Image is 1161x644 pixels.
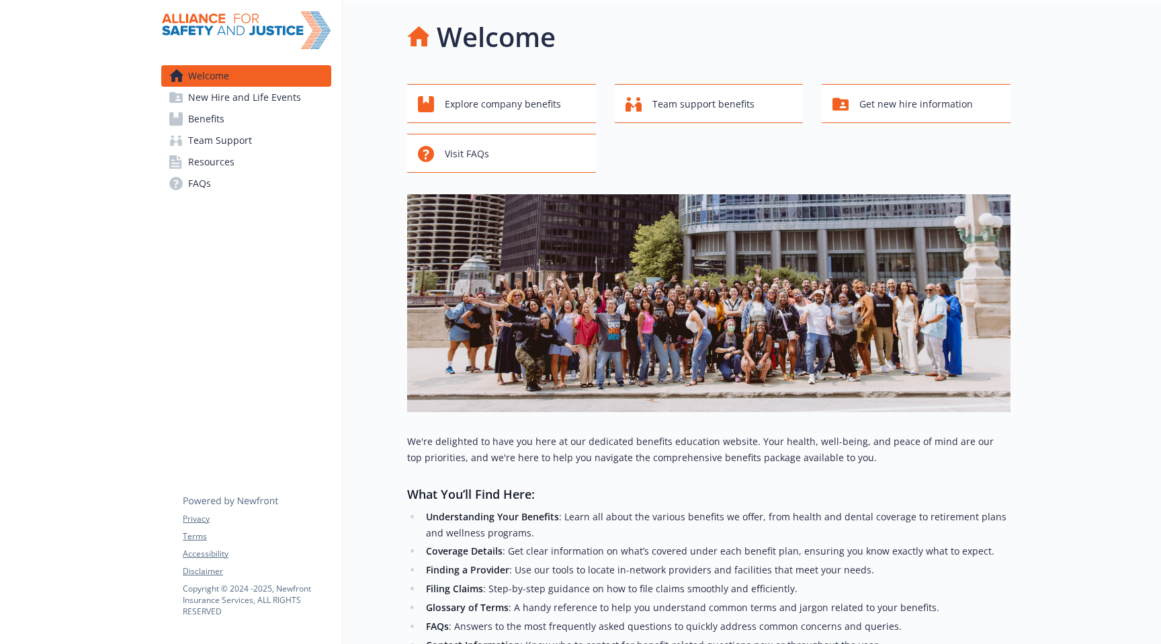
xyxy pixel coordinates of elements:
[445,141,489,167] span: Visit FAQs
[188,173,211,194] span: FAQs
[426,601,509,614] strong: Glossary of Terms
[161,130,331,151] a: Team Support
[183,530,331,542] a: Terms
[615,84,804,123] button: Team support benefits
[822,84,1010,123] button: Get new hire information
[407,485,1010,504] h3: What You’ll Find Here:
[188,130,252,151] span: Team Support
[422,543,1010,559] li: : Get clear information on what’s covered under each benefit plan, ensuring you know exactly what...
[426,545,503,557] strong: Coverage Details
[426,620,449,633] strong: FAQs
[161,108,331,130] a: Benefits
[422,562,1010,578] li: : Use our tools to locate in-network providers and facilities that meet your needs.
[188,65,229,87] span: Welcome
[161,87,331,108] a: New Hire and Life Events
[183,565,331,577] a: Disclaimer
[407,194,1010,412] img: overview page banner
[445,91,561,117] span: Explore company benefits
[188,87,301,108] span: New Hire and Life Events
[422,509,1010,541] li: : Learn all about the various benefits we offer, from health and dental coverage to retirement pl...
[161,173,331,194] a: FAQs
[407,434,1010,466] p: We're delighted to have you here at our dedicated benefits education website. Your health, well-b...
[437,17,556,57] h1: Welcome
[407,134,596,173] button: Visit FAQs
[183,548,331,560] a: Accessibility
[426,582,483,595] strong: Filing Claims
[422,600,1010,616] li: : A handy reference to help you understand common terms and jargon related to your benefits.
[422,581,1010,597] li: : Step-by-step guidance on how to file claims smoothly and efficiently.
[188,108,224,130] span: Benefits
[422,618,1010,635] li: : Answers to the most frequently asked questions to quickly address common concerns and queries.
[859,91,973,117] span: Get new hire information
[161,65,331,87] a: Welcome
[652,91,755,117] span: Team support benefits
[183,583,331,617] p: Copyright © 2024 - 2025 , Newfront Insurance Services, ALL RIGHTS RESERVED
[426,510,559,523] strong: Understanding Your Benefits
[183,513,331,525] a: Privacy
[161,151,331,173] a: Resources
[188,151,234,173] span: Resources
[426,563,509,576] strong: Finding a Provider
[407,84,596,123] button: Explore company benefits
